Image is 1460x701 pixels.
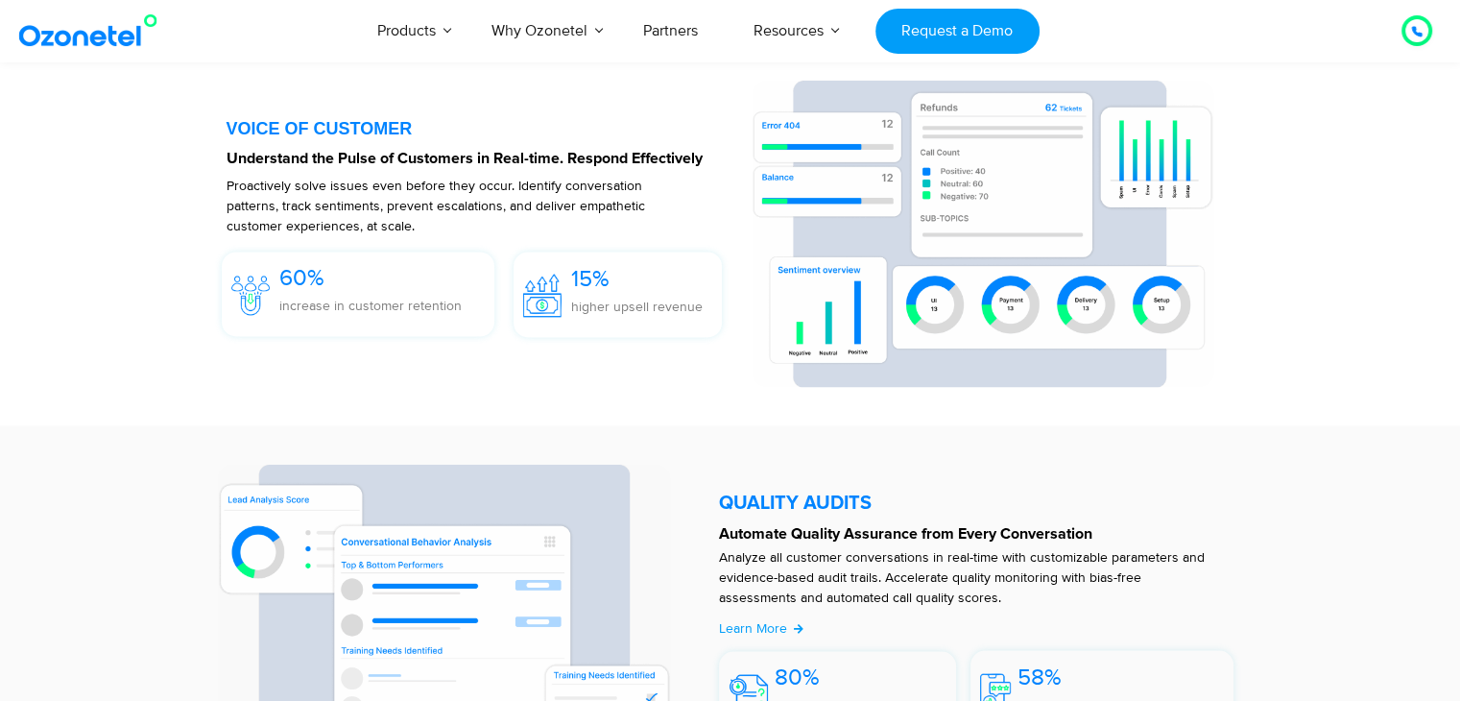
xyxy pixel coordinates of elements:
[571,297,703,317] p: higher upsell revenue
[1017,664,1062,691] span: 58%
[227,151,703,166] strong: Understand the Pulse of Customers in Real-time. Respond Effectively
[523,274,562,317] img: 15%
[719,547,1215,608] p: Analyze all customer conversations in real-time with customizable parameters and evidence-based a...
[571,265,610,293] span: 15%
[875,9,1040,54] a: Request a Demo
[719,526,1092,542] strong: Automate Quality Assurance from Every Conversation
[719,494,1234,513] h5: QUALITY AUDITS
[227,176,684,236] p: Proactively solve issues even before they occur. Identify conversation patterns, track sentiments...
[775,664,820,691] span: 80%
[719,618,804,639] a: Learn More
[279,264,324,292] span: 60%
[227,120,732,137] div: VOICE OF CUSTOMER
[719,620,787,637] span: Learn More
[279,296,462,316] p: increase in customer retention
[231,276,270,314] img: 60%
